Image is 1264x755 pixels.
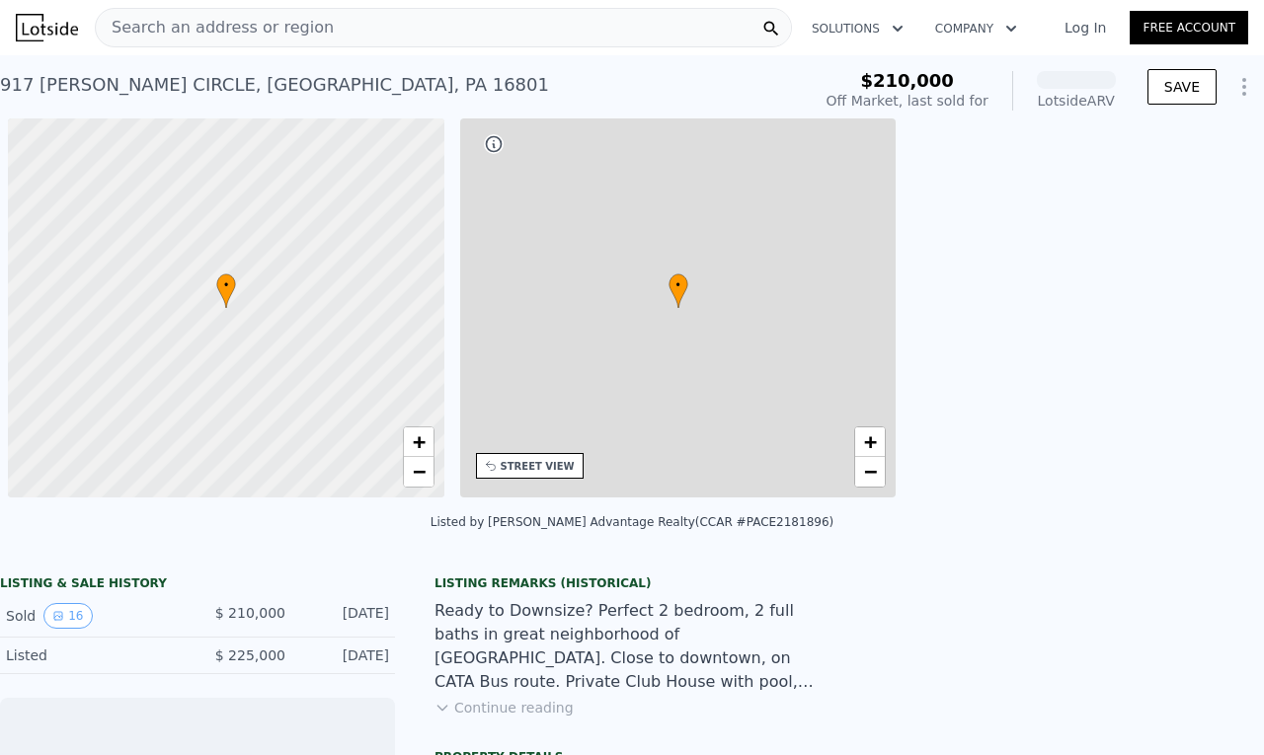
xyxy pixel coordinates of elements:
div: Listed [6,645,182,665]
div: [DATE] [301,645,389,665]
a: Log In [1041,18,1130,38]
a: Zoom out [855,457,885,487]
button: Continue reading [434,698,574,717]
span: + [412,429,425,454]
div: Listed by [PERSON_NAME] Advantage Realty (CCAR #PACE2181896) [431,515,833,529]
span: $210,000 [860,70,954,91]
span: − [864,459,877,484]
button: View historical data [43,603,92,629]
div: Ready to Downsize? Perfect 2 bedroom, 2 full baths in great neighborhood of [GEOGRAPHIC_DATA]. Cl... [434,599,829,694]
div: [DATE] [301,603,389,629]
span: $ 210,000 [215,605,285,621]
a: Zoom in [404,427,434,457]
div: Listing Remarks (Historical) [434,575,829,591]
a: Zoom in [855,427,885,457]
a: Free Account [1130,11,1248,44]
div: Off Market, last sold for [827,91,988,111]
div: Sold [6,603,182,629]
div: STREET VIEW [501,459,575,474]
div: • [669,273,688,308]
button: Solutions [796,11,919,46]
div: Lotside ARV [1037,91,1116,111]
span: − [412,459,425,484]
span: $ 225,000 [215,647,285,663]
div: • [216,273,236,308]
span: + [864,429,877,454]
button: Show Options [1224,67,1264,107]
img: Lotside [16,14,78,41]
span: • [669,276,688,294]
button: Company [919,11,1033,46]
span: Search an address or region [96,16,334,39]
a: Zoom out [404,457,434,487]
span: • [216,276,236,294]
button: SAVE [1147,69,1217,105]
